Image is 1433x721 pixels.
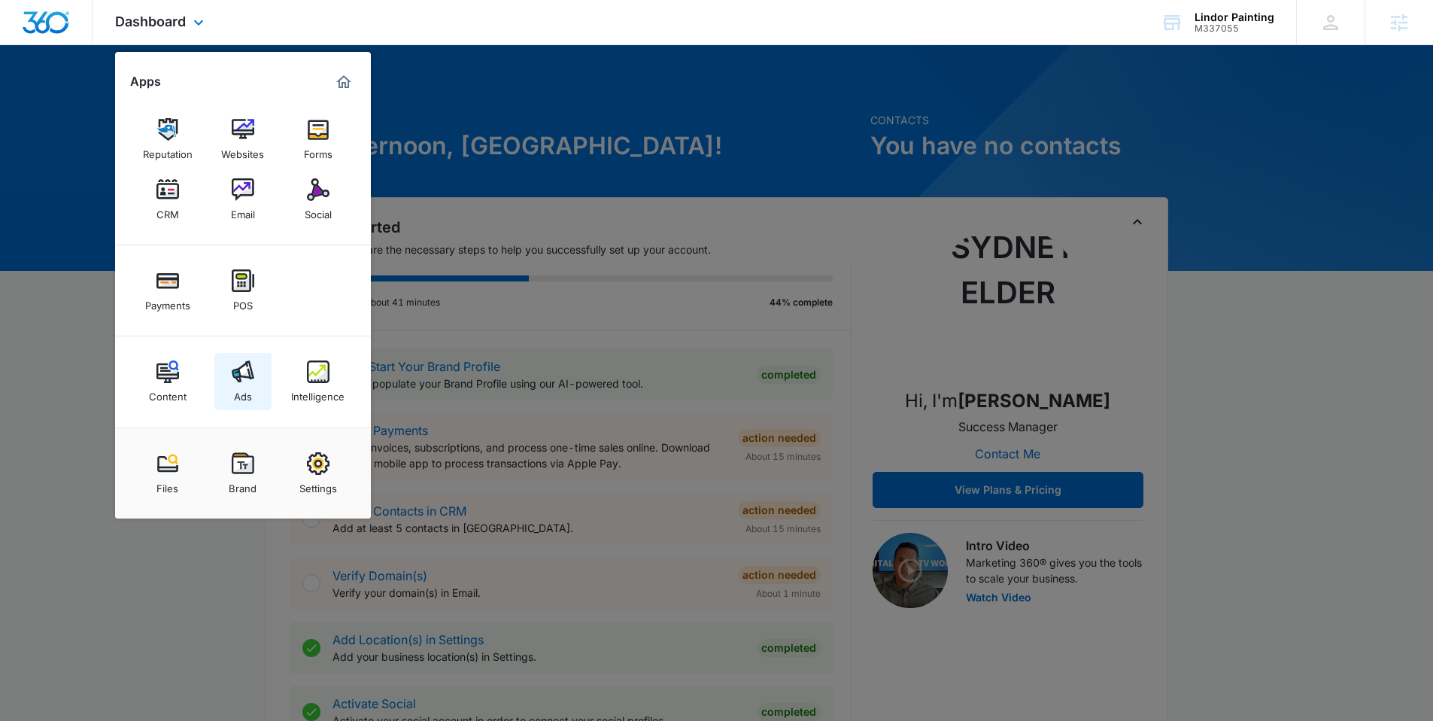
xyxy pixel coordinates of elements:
[156,201,179,221] div: CRM
[24,24,36,36] img: logo_orange.svg
[1195,11,1274,23] div: account name
[139,111,196,168] a: Reputation
[229,475,257,494] div: Brand
[290,353,347,410] a: Intelligence
[233,292,253,312] div: POS
[291,383,345,403] div: Intelligence
[214,445,272,502] a: Brand
[156,475,178,494] div: Files
[149,383,187,403] div: Content
[139,445,196,502] a: Files
[332,70,356,94] a: Marketing 360® Dashboard
[221,141,264,160] div: Websites
[130,75,161,89] h2: Apps
[143,141,193,160] div: Reputation
[290,171,347,228] a: Social
[139,262,196,319] a: Payments
[234,383,252,403] div: Ads
[166,89,254,99] div: Keywords by Traffic
[41,87,53,99] img: tab_domain_overview_orange.svg
[214,353,272,410] a: Ads
[115,14,186,29] span: Dashboard
[214,171,272,228] a: Email
[214,111,272,168] a: Websites
[150,87,162,99] img: tab_keywords_by_traffic_grey.svg
[139,353,196,410] a: Content
[231,201,255,221] div: Email
[39,39,165,51] div: Domain: [DOMAIN_NAME]
[24,39,36,51] img: website_grey.svg
[57,89,135,99] div: Domain Overview
[305,201,332,221] div: Social
[1195,23,1274,34] div: account id
[214,262,272,319] a: POS
[145,292,190,312] div: Payments
[290,111,347,168] a: Forms
[304,141,332,160] div: Forms
[139,171,196,228] a: CRM
[290,445,347,502] a: Settings
[42,24,74,36] div: v 4.0.25
[299,475,337,494] div: Settings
